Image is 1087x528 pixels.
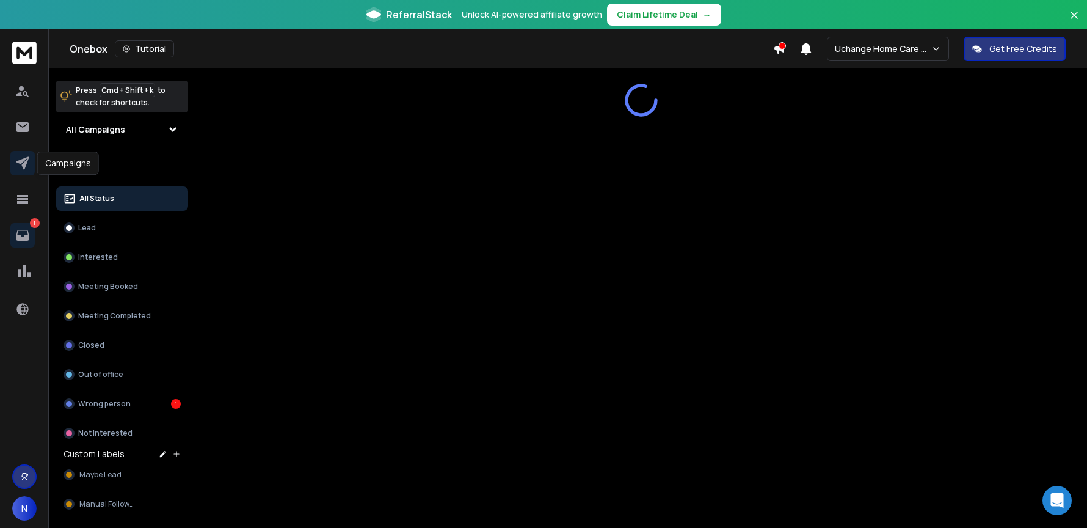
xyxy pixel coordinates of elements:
[56,463,188,487] button: Maybe Lead
[56,274,188,299] button: Meeting Booked
[1066,7,1082,37] button: Close banner
[462,9,602,21] p: Unlock AI-powered affiliate growth
[78,311,151,321] p: Meeting Completed
[56,304,188,328] button: Meeting Completed
[78,282,138,291] p: Meeting Booked
[10,223,35,248] a: 1
[56,333,188,358] button: Closed
[115,40,174,57] button: Tutorial
[78,399,131,409] p: Wrong person
[56,216,188,240] button: Lead
[66,123,125,136] h1: All Campaigns
[78,223,96,233] p: Lead
[79,194,114,204] p: All Status
[56,492,188,516] button: Manual Followup
[964,37,1066,61] button: Get Free Credits
[37,152,99,175] div: Campaigns
[56,421,188,446] button: Not Interested
[989,43,1057,55] p: Get Free Credits
[78,370,123,380] p: Out of office
[70,40,773,57] div: Onebox
[64,448,125,460] h3: Custom Labels
[171,399,181,409] div: 1
[100,83,155,97] span: Cmd + Shift + k
[386,7,452,22] span: ReferralStack
[12,496,37,521] button: N
[703,9,711,21] span: →
[56,392,188,416] button: Wrong person1
[56,186,188,211] button: All Status
[1042,486,1072,515] div: Open Intercom Messenger
[56,162,188,179] h3: Filters
[56,117,188,142] button: All Campaigns
[607,4,721,26] button: Claim Lifetime Deal→
[835,43,931,55] p: Uchange Home Care Agency
[30,218,40,228] p: 1
[79,470,122,480] span: Maybe Lead
[78,340,104,350] p: Closed
[79,499,138,509] span: Manual Followup
[78,252,118,262] p: Interested
[56,245,188,269] button: Interested
[56,362,188,387] button: Out of office
[76,84,165,109] p: Press to check for shortcuts.
[78,428,133,438] p: Not Interested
